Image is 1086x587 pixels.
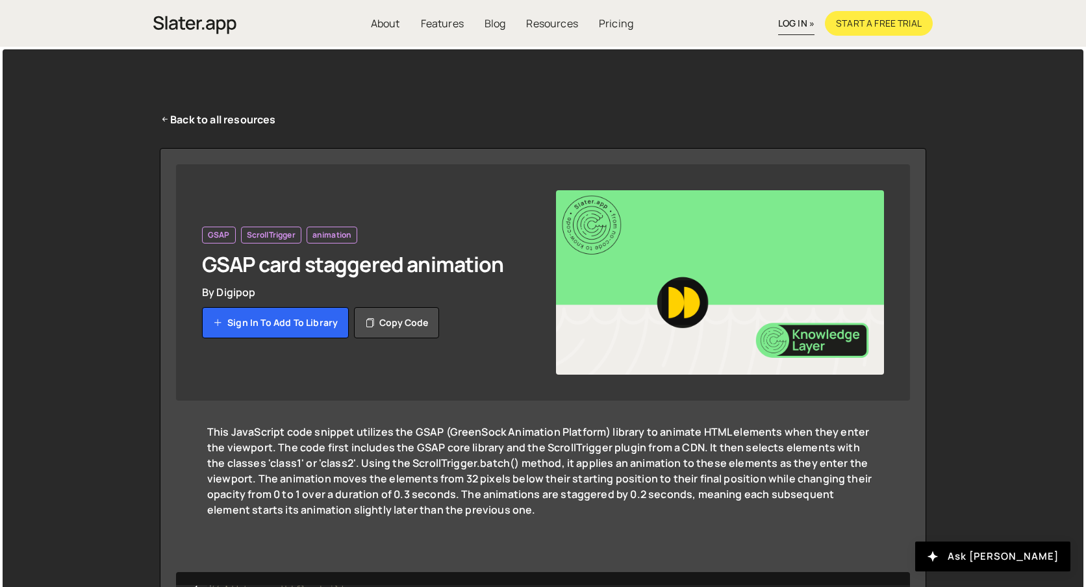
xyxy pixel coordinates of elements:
a: Sign in to add to library [202,307,349,338]
div: This JavaScript code snippet utilizes the GSAP (GreenSock Animation Platform) library to animate ... [207,424,879,533]
a: home [153,9,236,38]
a: Resources [516,11,588,36]
div: By Digipop [202,285,530,299]
span: GSAP [208,230,230,240]
img: YT%20-%20Thumb%20(8).png [556,190,884,375]
a: log in » [778,12,814,35]
button: Ask [PERSON_NAME] [915,542,1070,571]
a: Pricing [588,11,644,36]
a: Back to all resources [160,112,276,127]
a: About [360,11,410,36]
button: Copy code [354,307,439,338]
a: Blog [474,11,516,36]
span: animation [312,230,351,240]
a: Start a free trial [825,11,933,36]
span: ScrollTrigger [247,230,296,240]
a: Features [410,11,474,36]
img: Slater is an modern coding environment with an inbuilt AI tool. Get custom code quickly with no c... [153,12,236,38]
h1: GSAP card staggered animation [202,251,530,277]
